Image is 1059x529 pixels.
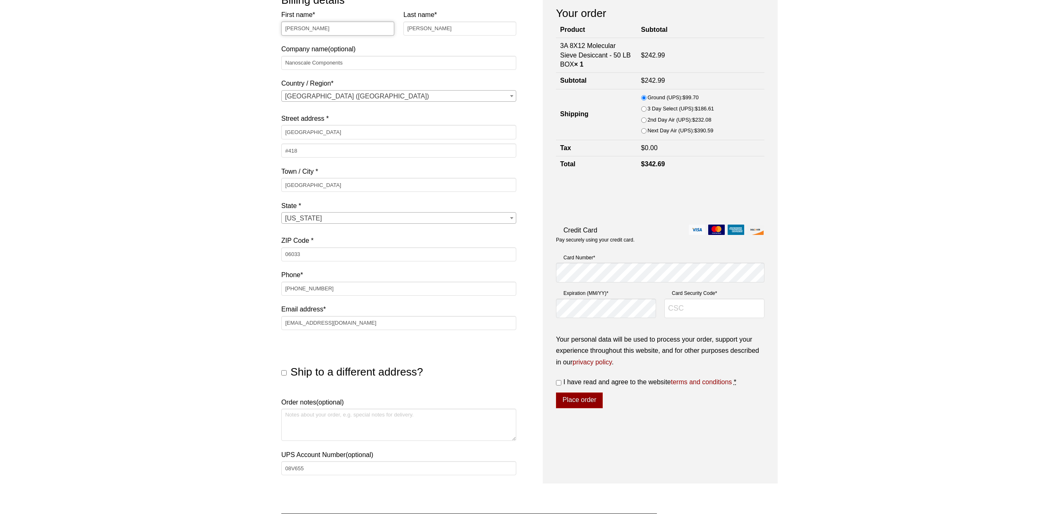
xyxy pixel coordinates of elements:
[573,359,612,366] a: privacy policy
[747,225,764,235] img: discover
[556,6,764,20] h3: Your order
[556,89,637,140] th: Shipping
[664,289,764,297] label: Card Security Code
[695,105,698,112] span: $
[647,93,699,102] label: Ground (UPS):
[281,397,516,408] label: Order notes
[641,52,645,59] span: $
[281,235,516,246] label: ZIP Code
[328,45,356,53] span: (optional)
[647,104,714,113] label: 3 Day Select (UPS):
[671,378,732,385] a: terms and conditions
[316,399,344,406] span: (optional)
[281,269,516,280] label: Phone
[692,117,711,123] bdi: 232.08
[281,90,516,102] span: Country / Region
[281,166,516,177] label: Town / City
[282,91,516,102] span: United States (US)
[563,378,732,385] span: I have read and agree to the website
[641,52,665,59] bdi: 242.99
[647,115,711,124] label: 2nd Day Air (UPS):
[281,304,516,315] label: Email address
[641,77,645,84] span: $
[556,38,637,73] td: 3A 8X12 Molecular Sieve Desiccant - 50 LB BOX
[281,212,516,224] span: State
[641,160,665,168] bdi: 342.69
[574,61,584,68] strong: × 1
[556,250,764,325] fieldset: Payment Info
[281,9,394,20] label: First name
[346,451,374,458] span: (optional)
[664,299,764,318] input: CSC
[556,22,637,38] th: Product
[694,127,697,134] span: $
[641,144,658,151] bdi: 0.00
[281,113,516,124] label: Street address
[556,289,656,297] label: Expiration (MM/YY)
[556,181,682,213] iframe: reCAPTCHA
[641,160,645,168] span: $
[647,126,713,135] label: Next Day Air (UPS):
[641,77,665,84] bdi: 242.99
[683,94,685,101] span: $
[556,156,637,172] th: Total
[556,334,764,368] p: Your personal data will be used to process your order, support your experience throughout this we...
[556,140,637,156] th: Tax
[556,73,637,89] th: Subtotal
[556,225,764,236] label: Credit Card
[290,366,423,378] span: Ship to a different address?
[281,125,516,139] input: House number and street name
[641,144,645,151] span: $
[695,105,714,112] bdi: 186.61
[637,22,764,38] th: Subtotal
[556,237,764,244] p: Pay securely using your credit card.
[689,225,705,235] img: visa
[728,225,744,235] img: amex
[708,225,725,235] img: mastercard
[281,9,516,55] label: Company name
[281,200,516,211] label: State
[683,94,699,101] bdi: 99.70
[281,370,287,376] input: Ship to a different address?
[556,254,764,262] label: Card Number
[282,213,516,224] span: Connecticut
[694,127,713,134] bdi: 390.59
[556,380,561,385] input: I have read and agree to the websiteterms and conditions *
[281,78,516,89] label: Country / Region
[556,393,603,408] button: Place order
[692,117,695,123] span: $
[403,9,516,20] label: Last name
[734,378,736,385] abbr: required
[281,144,516,158] input: Apartment, suite, unit, etc. (optional)
[281,449,516,460] label: UPS Account Number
